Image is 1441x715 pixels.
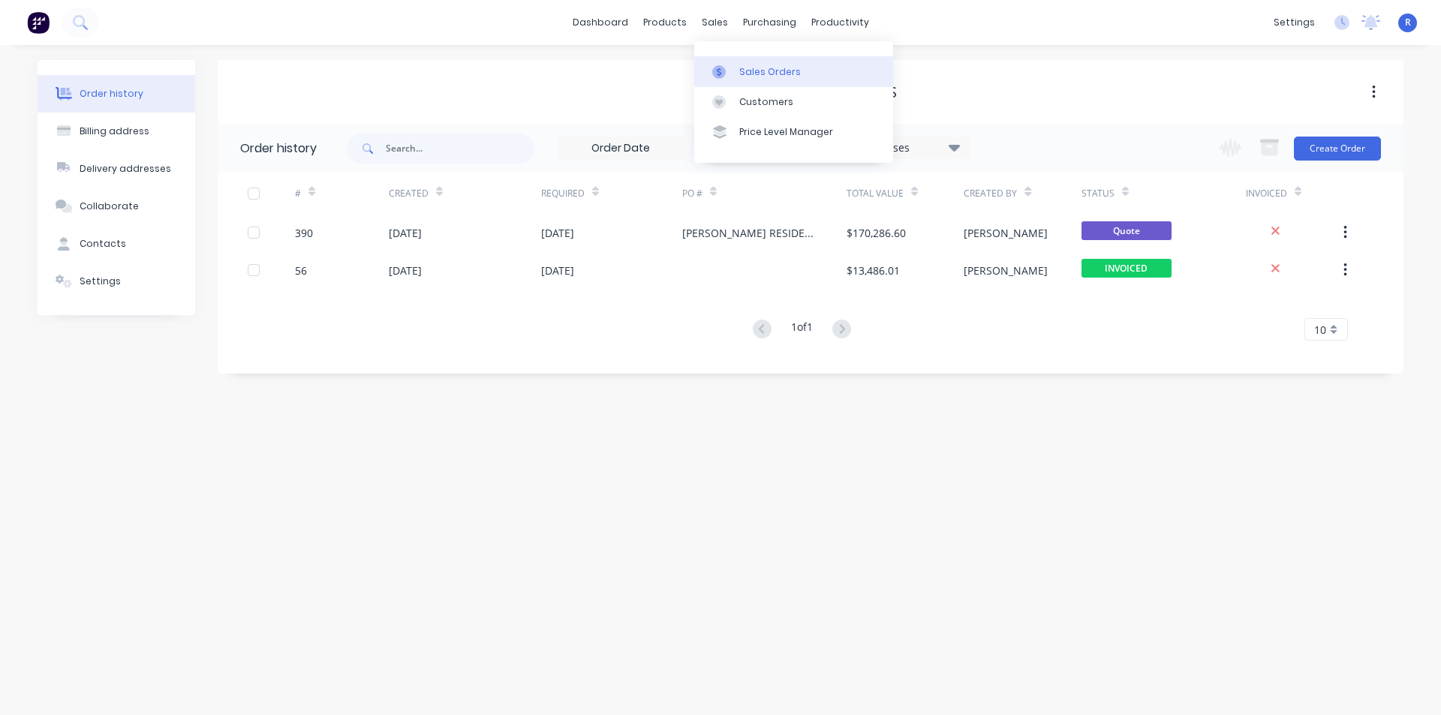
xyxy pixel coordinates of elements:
div: Required [541,187,585,200]
div: 18 Statuses [843,140,969,156]
div: Sales Orders [739,65,801,79]
div: Status [1082,173,1246,214]
span: 10 [1314,322,1326,338]
div: Order history [240,140,317,158]
div: purchasing [736,11,804,34]
span: INVOICED [1082,259,1172,278]
div: 390 [295,225,313,241]
div: [DATE] [389,225,422,241]
button: Order history [38,75,195,113]
div: Status [1082,187,1115,200]
img: Factory [27,11,50,34]
span: R [1405,16,1411,29]
div: Contacts [80,237,126,251]
button: Contacts [38,225,195,263]
div: $13,486.01 [847,263,900,278]
div: $170,286.60 [847,225,906,241]
div: Delivery addresses [80,162,171,176]
div: Created By [964,173,1081,214]
div: Invoiced [1246,173,1340,214]
div: Order history [80,87,143,101]
button: Delivery addresses [38,150,195,188]
div: Settings [80,275,121,288]
div: [PERSON_NAME] [964,263,1048,278]
div: [PERSON_NAME] [964,225,1048,241]
div: Created [389,173,541,214]
div: products [636,11,694,34]
div: # [295,173,389,214]
input: Order Date [558,137,684,160]
div: [DATE] [389,263,422,278]
a: Sales Orders [694,56,893,86]
div: [DATE] [541,225,574,241]
div: Invoiced [1246,187,1287,200]
div: productivity [804,11,877,34]
div: PO # [682,173,847,214]
div: Collaborate [80,200,139,213]
div: PO # [682,187,702,200]
div: [PERSON_NAME] RESIDENCE [682,225,817,241]
input: Search... [386,134,534,164]
button: Collaborate [38,188,195,225]
div: sales [694,11,736,34]
div: Customers [739,95,793,109]
div: 1 of 1 [791,319,813,341]
button: Billing address [38,113,195,150]
div: Created By [964,187,1017,200]
div: Required [541,173,682,214]
div: 56 [295,263,307,278]
div: [DATE] [541,263,574,278]
a: Customers [694,87,893,117]
div: Total Value [847,173,964,214]
a: Price Level Manager [694,117,893,147]
div: Price Level Manager [739,125,833,139]
a: dashboard [565,11,636,34]
span: Quote [1082,221,1172,240]
div: Billing address [80,125,149,138]
div: # [295,187,301,200]
div: Created [389,187,429,200]
div: Total Value [847,187,904,200]
div: settings [1266,11,1322,34]
button: Create Order [1294,137,1381,161]
button: Settings [38,263,195,300]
